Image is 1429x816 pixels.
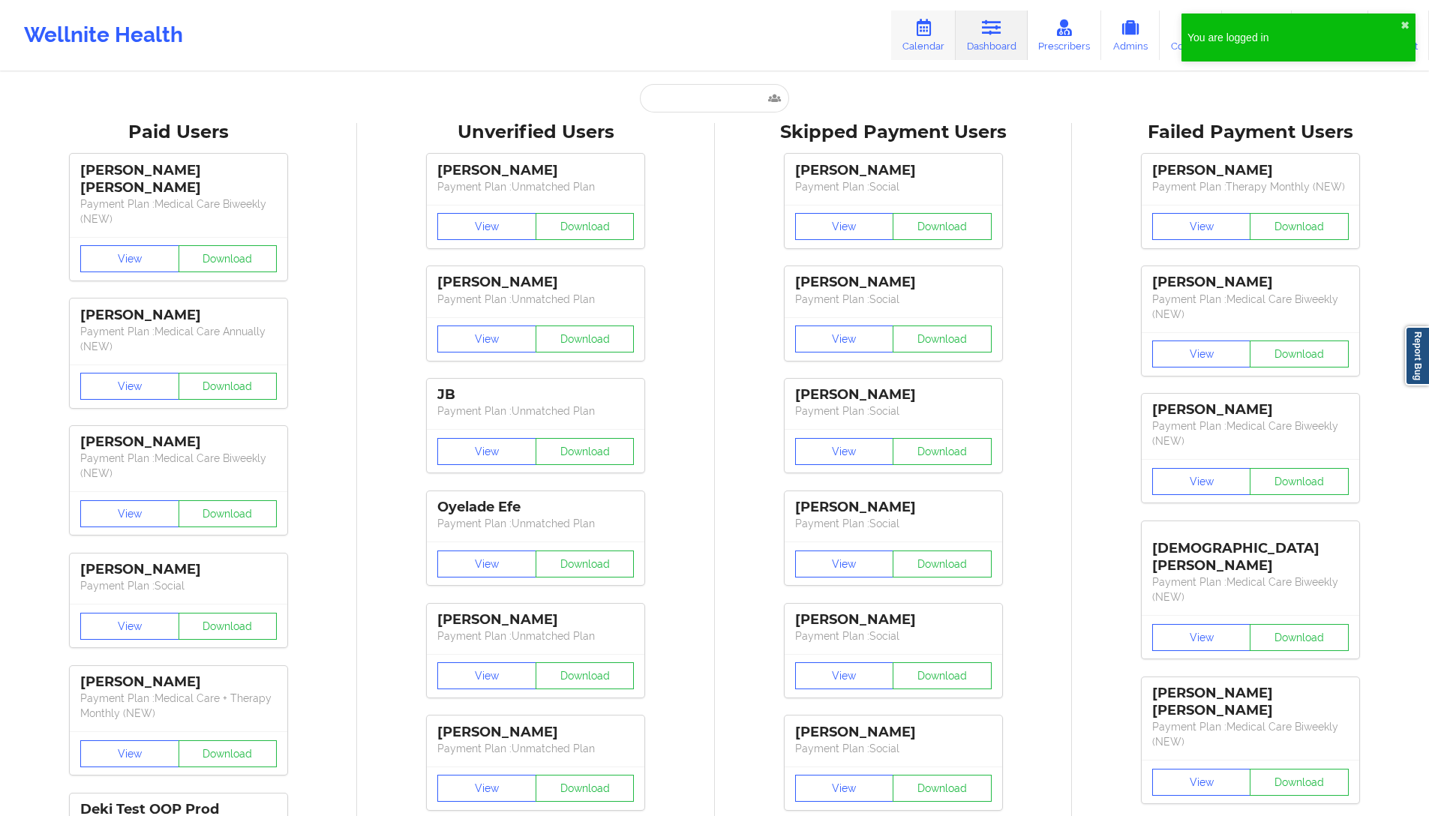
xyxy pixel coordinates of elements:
[437,274,634,291] div: [PERSON_NAME]
[1250,468,1349,495] button: Download
[437,325,536,352] button: View
[80,673,277,691] div: [PERSON_NAME]
[437,162,634,179] div: [PERSON_NAME]
[795,611,992,628] div: [PERSON_NAME]
[437,611,634,628] div: [PERSON_NAME]
[80,307,277,324] div: [PERSON_NAME]
[1152,274,1349,291] div: [PERSON_NAME]
[80,245,179,272] button: View
[956,10,1028,60] a: Dashboard
[437,550,536,577] button: View
[179,740,278,767] button: Download
[1101,10,1160,60] a: Admins
[795,438,894,465] button: View
[179,373,278,400] button: Download
[1152,468,1251,495] button: View
[1187,30,1400,45] div: You are logged in
[893,550,992,577] button: Download
[893,325,992,352] button: Download
[1405,326,1429,385] a: Report Bug
[437,628,634,643] p: Payment Plan : Unmatched Plan
[1152,624,1251,651] button: View
[1152,719,1349,749] p: Payment Plan : Medical Care Biweekly (NEW)
[437,292,634,307] p: Payment Plan : Unmatched Plan
[1400,19,1409,31] button: close
[536,662,635,689] button: Download
[536,325,635,352] button: Download
[1152,292,1349,322] p: Payment Plan : Medical Care Biweekly (NEW)
[1152,401,1349,418] div: [PERSON_NAME]
[795,628,992,643] p: Payment Plan : Social
[795,662,894,689] button: View
[536,438,635,465] button: Download
[795,325,894,352] button: View
[80,578,277,593] p: Payment Plan : Social
[11,121,347,144] div: Paid Users
[795,741,992,756] p: Payment Plan : Social
[179,613,278,640] button: Download
[795,775,894,802] button: View
[1250,213,1349,240] button: Download
[437,213,536,240] button: View
[437,516,634,531] p: Payment Plan : Unmatched Plan
[795,162,992,179] div: [PERSON_NAME]
[536,775,635,802] button: Download
[80,613,179,640] button: View
[80,451,277,481] p: Payment Plan : Medical Care Biweekly (NEW)
[80,373,179,400] button: View
[437,741,634,756] p: Payment Plan : Unmatched Plan
[1160,10,1222,60] a: Coaches
[179,245,278,272] button: Download
[1082,121,1418,144] div: Failed Payment Users
[795,550,894,577] button: View
[795,724,992,741] div: [PERSON_NAME]
[1250,769,1349,796] button: Download
[1152,529,1349,574] div: [DEMOGRAPHIC_DATA][PERSON_NAME]
[437,438,536,465] button: View
[80,740,179,767] button: View
[80,196,277,226] p: Payment Plan : Medical Care Biweekly (NEW)
[1152,418,1349,448] p: Payment Plan : Medical Care Biweekly (NEW)
[80,561,277,578] div: [PERSON_NAME]
[795,292,992,307] p: Payment Plan : Social
[80,500,179,527] button: View
[437,662,536,689] button: View
[1152,685,1349,719] div: [PERSON_NAME] [PERSON_NAME]
[893,662,992,689] button: Download
[368,121,704,144] div: Unverified Users
[437,386,634,403] div: JB
[1152,340,1251,367] button: View
[795,386,992,403] div: [PERSON_NAME]
[437,499,634,516] div: Oyelade Efe
[1152,213,1251,240] button: View
[80,691,277,721] p: Payment Plan : Medical Care + Therapy Monthly (NEW)
[725,121,1061,144] div: Skipped Payment Users
[80,433,277,451] div: [PERSON_NAME]
[1152,574,1349,604] p: Payment Plan : Medical Care Biweekly (NEW)
[891,10,956,60] a: Calendar
[893,213,992,240] button: Download
[795,213,894,240] button: View
[1250,340,1349,367] button: Download
[795,516,992,531] p: Payment Plan : Social
[1152,769,1251,796] button: View
[437,724,634,741] div: [PERSON_NAME]
[795,499,992,516] div: [PERSON_NAME]
[437,403,634,418] p: Payment Plan : Unmatched Plan
[1028,10,1102,60] a: Prescribers
[893,438,992,465] button: Download
[1250,624,1349,651] button: Download
[437,775,536,802] button: View
[80,324,277,354] p: Payment Plan : Medical Care Annually (NEW)
[1152,162,1349,179] div: [PERSON_NAME]
[179,500,278,527] button: Download
[795,403,992,418] p: Payment Plan : Social
[536,550,635,577] button: Download
[80,162,277,196] div: [PERSON_NAME] [PERSON_NAME]
[437,179,634,194] p: Payment Plan : Unmatched Plan
[1152,179,1349,194] p: Payment Plan : Therapy Monthly (NEW)
[536,213,635,240] button: Download
[795,274,992,291] div: [PERSON_NAME]
[795,179,992,194] p: Payment Plan : Social
[893,775,992,802] button: Download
